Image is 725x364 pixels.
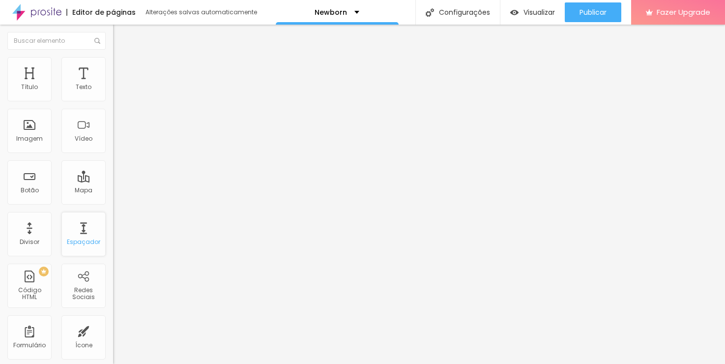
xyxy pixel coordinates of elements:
div: Editor de páginas [66,9,136,16]
span: Visualizar [523,8,555,16]
div: Ícone [75,342,92,349]
button: Visualizar [500,2,565,22]
div: Formulário [13,342,46,349]
div: Título [21,84,38,91]
div: Código HTML [10,287,49,301]
input: Buscar elemento [7,32,106,50]
img: Icone [426,8,434,17]
div: Alterações salvas automaticamente [145,9,259,15]
div: Redes Sociais [64,287,103,301]
img: Icone [94,38,100,44]
div: Mapa [75,187,92,194]
span: Fazer Upgrade [657,8,710,16]
div: Botão [21,187,39,194]
div: Vídeo [75,135,92,142]
button: Publicar [565,2,621,22]
div: Espaçador [67,239,100,245]
div: Imagem [16,135,43,142]
p: Newborn [315,9,347,16]
iframe: Editor [113,25,725,364]
span: Publicar [580,8,607,16]
img: view-1.svg [510,8,519,17]
div: Divisor [20,239,39,245]
div: Texto [76,84,91,91]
